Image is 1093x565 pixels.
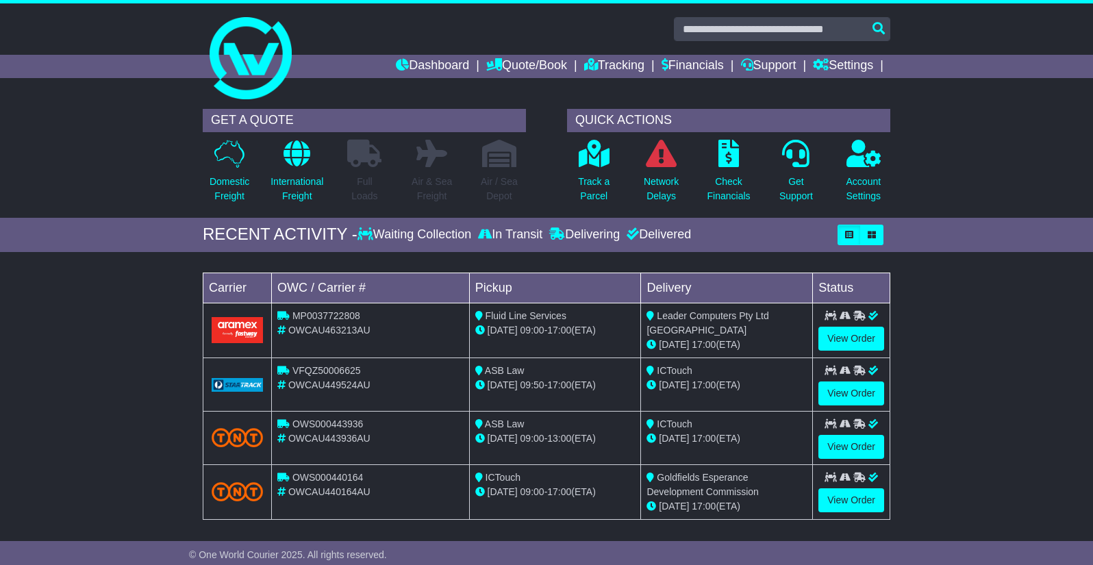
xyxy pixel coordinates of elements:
[779,139,814,211] a: GetSupport
[209,139,250,211] a: DomesticFreight
[641,273,813,303] td: Delivery
[577,139,610,211] a: Track aParcel
[272,273,470,303] td: OWC / Carrier #
[662,55,724,78] a: Financials
[846,139,882,211] a: AccountSettings
[469,273,641,303] td: Pickup
[520,433,544,444] span: 09:00
[475,378,636,392] div: - (ETA)
[271,175,323,203] p: International Freight
[212,482,263,501] img: TNT_Domestic.png
[813,55,873,78] a: Settings
[212,428,263,447] img: TNT_Domestic.png
[396,55,469,78] a: Dashboard
[547,379,571,390] span: 17:00
[657,418,692,429] span: ICTouch
[779,175,813,203] p: Get Support
[488,433,518,444] span: [DATE]
[212,378,263,392] img: GetCarrierServiceLogo
[485,365,525,376] span: ASB Law
[203,109,526,132] div: GET A QUOTE
[288,486,370,497] span: OWCAU440164AU
[818,381,884,405] a: View Order
[520,379,544,390] span: 09:50
[644,175,679,203] p: Network Delays
[203,273,272,303] td: Carrier
[646,310,768,336] span: Leader Computers Pty Ltd [GEOGRAPHIC_DATA]
[646,378,807,392] div: (ETA)
[481,175,518,203] p: Air / Sea Depot
[270,139,324,211] a: InternationalFreight
[741,55,796,78] a: Support
[292,310,360,321] span: MP0037722808
[657,365,692,376] span: ICTouch
[692,379,716,390] span: 17:00
[488,379,518,390] span: [DATE]
[212,317,263,342] img: Aramex.png
[659,379,689,390] span: [DATE]
[486,472,520,483] span: ICTouch
[584,55,644,78] a: Tracking
[567,109,890,132] div: QUICK ACTIONS
[189,549,387,560] span: © One World Courier 2025. All rights reserved.
[659,501,689,512] span: [DATE]
[547,433,571,444] span: 13:00
[818,435,884,459] a: View Order
[485,418,525,429] span: ASB Law
[412,175,452,203] p: Air & Sea Freight
[546,227,623,242] div: Delivering
[659,433,689,444] span: [DATE]
[486,310,566,321] span: Fluid Line Services
[292,365,361,376] span: VFQZ50006625
[486,55,567,78] a: Quote/Book
[646,338,807,352] div: (ETA)
[203,225,357,244] div: RECENT ACTIVITY -
[292,472,364,483] span: OWS000440164
[692,339,716,350] span: 17:00
[475,431,636,446] div: - (ETA)
[547,486,571,497] span: 17:00
[475,323,636,338] div: - (ETA)
[288,325,370,336] span: OWCAU463213AU
[646,472,758,497] span: Goldfields Esperance Development Commission
[357,227,475,242] div: Waiting Collection
[692,433,716,444] span: 17:00
[347,175,381,203] p: Full Loads
[818,327,884,351] a: View Order
[707,175,751,203] p: Check Financials
[659,339,689,350] span: [DATE]
[210,175,249,203] p: Domestic Freight
[547,325,571,336] span: 17:00
[643,139,679,211] a: NetworkDelays
[488,325,518,336] span: [DATE]
[288,379,370,390] span: OWCAU449524AU
[813,273,890,303] td: Status
[475,227,546,242] div: In Transit
[288,433,370,444] span: OWCAU443936AU
[520,486,544,497] span: 09:00
[475,485,636,499] div: - (ETA)
[623,227,691,242] div: Delivered
[707,139,751,211] a: CheckFinancials
[818,488,884,512] a: View Order
[520,325,544,336] span: 09:00
[578,175,610,203] p: Track a Parcel
[846,175,881,203] p: Account Settings
[646,431,807,446] div: (ETA)
[292,418,364,429] span: OWS000443936
[488,486,518,497] span: [DATE]
[646,499,807,514] div: (ETA)
[692,501,716,512] span: 17:00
